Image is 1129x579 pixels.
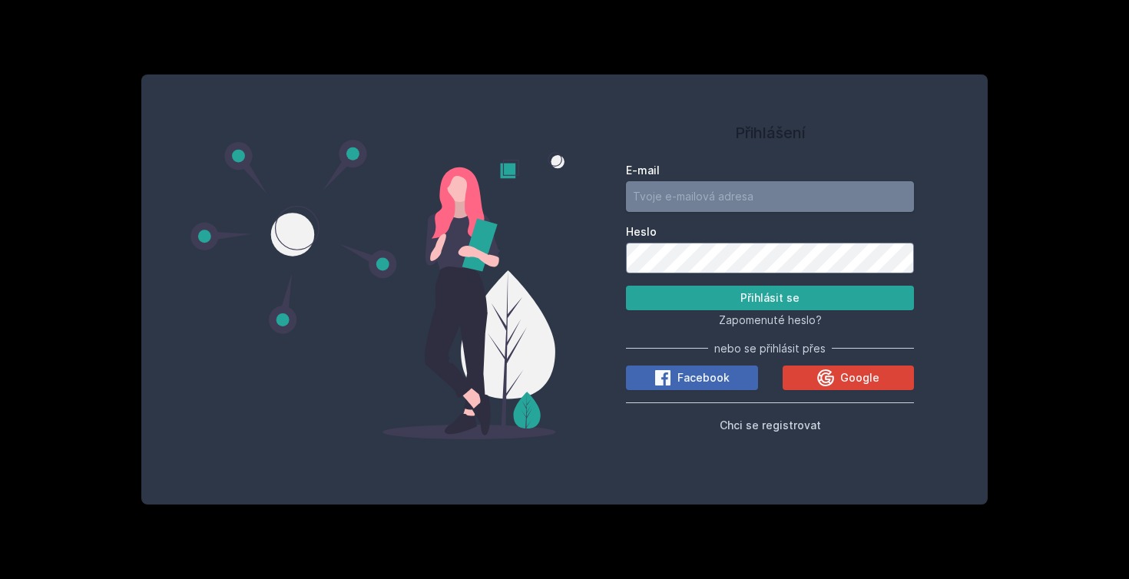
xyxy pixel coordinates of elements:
[626,286,914,310] button: Přihlásit se
[626,181,914,212] input: Tvoje e-mailová adresa
[719,313,822,326] span: Zapomenuté heslo?
[840,370,879,385] span: Google
[626,366,758,390] button: Facebook
[783,366,915,390] button: Google
[720,415,821,434] button: Chci se registrovat
[714,341,826,356] span: nebo se přihlásit přes
[626,163,914,178] label: E-mail
[720,419,821,432] span: Chci se registrovat
[626,121,914,144] h1: Přihlášení
[677,370,730,385] span: Facebook
[626,224,914,240] label: Heslo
